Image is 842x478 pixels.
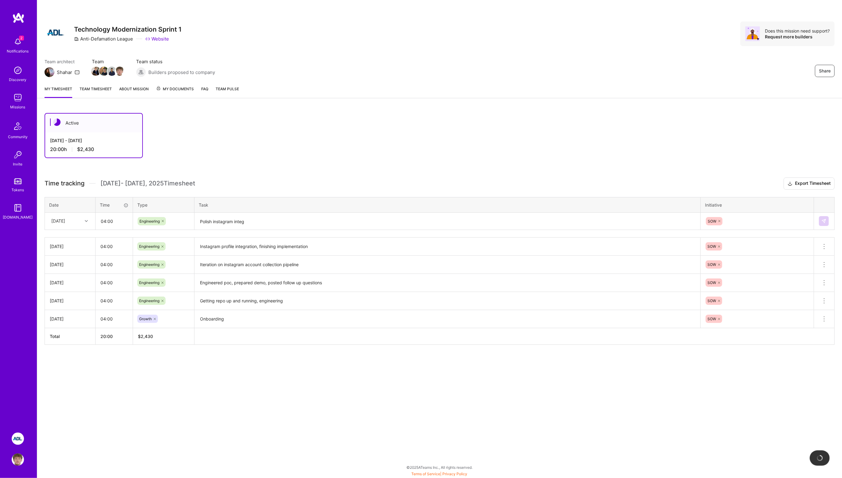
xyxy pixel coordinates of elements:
[745,26,760,41] img: Avatar
[138,334,153,339] span: $ 2,430
[45,86,72,98] a: My timesheet
[139,219,160,223] span: Engineering
[50,146,137,153] div: 20:00 h
[45,328,96,344] th: Total
[12,149,24,161] img: Invite
[96,256,133,273] input: HH:MM
[85,220,88,223] i: icon Chevron
[13,161,23,167] div: Invite
[148,69,215,76] span: Builders proposed to company
[195,293,700,309] textarea: Getting repo up and running, engineering
[74,36,133,42] div: Anti-Defamation League
[139,262,159,267] span: Engineering
[10,453,25,466] a: User Avatar
[50,243,90,250] div: [DATE]
[139,317,152,321] span: Growth
[216,86,239,98] a: Team Pulse
[10,433,25,445] a: ADL: Technology Modernization Sprint 1
[96,238,133,255] input: HH:MM
[74,37,79,41] i: icon CompanyGray
[7,48,29,54] div: Notifications
[45,114,142,132] div: Active
[80,86,112,98] a: Team timesheet
[12,91,24,104] img: teamwork
[195,274,700,291] textarea: Engineered poc, prepared demo, posted follow up questions
[817,455,823,461] img: loading
[819,216,829,226] div: null
[45,58,80,65] span: Team architect
[12,453,24,466] img: User Avatar
[19,36,24,41] span: 2
[57,69,72,76] div: Shahar
[12,12,25,23] img: logo
[194,197,701,212] th: Task
[14,178,22,184] img: tokens
[12,202,24,214] img: guide book
[12,36,24,48] img: bell
[12,187,24,193] div: Tokens
[45,180,84,187] span: Time tracking
[92,58,124,65] span: Team
[50,279,90,286] div: [DATE]
[10,104,25,110] div: Missions
[99,67,108,76] img: Team Member Avatar
[92,66,100,76] a: Team Member Avatar
[765,28,830,34] div: Does this mission need support?
[139,280,159,285] span: Engineering
[100,180,195,187] span: [DATE] - [DATE] , 2025 Timesheet
[116,66,124,76] a: Team Member Avatar
[784,177,835,190] button: Export Timesheet
[707,244,716,249] span: SOW
[45,21,67,44] img: Company Logo
[705,202,809,208] div: Initiative
[100,66,108,76] a: Team Member Avatar
[707,280,716,285] span: SOW
[707,298,716,303] span: SOW
[77,146,94,153] span: $2,430
[107,67,116,76] img: Team Member Avatar
[12,64,24,76] img: discovery
[50,297,90,304] div: [DATE]
[96,213,132,229] input: HH:MM
[10,119,25,134] img: Community
[443,472,468,476] a: Privacy Policy
[74,25,182,33] h3: Technology Modernization Sprint 1
[115,67,124,76] img: Team Member Avatar
[96,328,133,344] th: 20:00
[195,213,700,230] textarea: Polish instagram integ
[765,34,830,40] div: Request more builders
[37,460,842,475] div: © 2025 ATeams Inc., All rights reserved.
[96,293,133,309] input: HH:MM
[50,261,90,268] div: [DATE]
[53,119,61,126] img: Active
[145,36,169,42] a: Website
[136,58,215,65] span: Team status
[3,214,33,220] div: [DOMAIN_NAME]
[96,311,133,327] input: HH:MM
[139,298,159,303] span: Engineering
[708,219,716,223] span: SOW
[412,472,468,476] span: |
[12,433,24,445] img: ADL: Technology Modernization Sprint 1
[412,472,441,476] a: Terms of Service
[156,86,194,98] a: My Documents
[96,274,133,291] input: HH:MM
[195,256,700,273] textarea: Iteration on instagram account collection pipeline
[815,65,835,77] button: Share
[119,86,149,98] a: About Mission
[216,87,239,91] span: Team Pulse
[9,76,27,83] div: Discovery
[8,134,28,140] div: Community
[201,86,208,98] a: FAQ
[45,197,96,212] th: Date
[156,86,194,92] span: My Documents
[707,317,716,321] span: SOW
[50,137,137,144] div: [DATE] - [DATE]
[50,316,90,322] div: [DATE]
[788,181,793,187] i: icon Download
[133,197,194,212] th: Type
[195,238,700,255] textarea: Instagram profile integration, finishing implementation
[821,219,826,223] img: Submit
[707,262,716,267] span: SOW
[819,68,831,74] span: Share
